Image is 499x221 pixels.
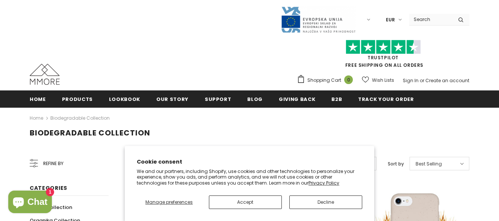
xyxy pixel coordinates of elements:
a: Trustpilot [367,54,399,61]
a: Biodegradable Collection [50,115,110,121]
a: B2B [331,90,342,107]
span: Wish Lists [372,77,394,84]
span: EUR [386,16,395,24]
a: Our Story [156,90,189,107]
span: Blog [247,96,263,103]
h2: Cookie consent [137,158,362,166]
a: Giving back [279,90,315,107]
span: FREE SHIPPING ON ALL ORDERS [297,43,469,68]
p: We and our partners, including Shopify, use cookies and other technologies to personalize your ex... [137,168,362,186]
img: Trust Pilot Stars [346,40,421,54]
span: Home [30,96,46,103]
button: Accept [209,195,282,209]
span: Giving back [279,96,315,103]
a: Home [30,90,46,107]
span: Track your order [358,96,414,103]
a: Blog [247,90,263,107]
button: Manage preferences [137,195,201,209]
a: Privacy Policy [308,180,339,186]
a: Lookbook [109,90,140,107]
a: Sign In [403,77,419,84]
img: MMORE Cases [30,64,60,85]
span: Categories [30,184,67,192]
span: Our Story [156,96,189,103]
a: Home [30,114,43,123]
input: Search Site [409,14,452,25]
a: Shopping Cart 0 [297,75,357,86]
span: Biodegradable Collection [30,128,150,138]
span: Best Selling [416,160,442,168]
span: Manage preferences [145,199,193,205]
span: Refine by [43,159,64,168]
span: 0 [344,75,353,84]
span: or [420,77,424,84]
img: Javni Razpis [281,6,356,33]
span: B2B [331,96,342,103]
a: Create an account [425,77,469,84]
span: support [205,96,231,103]
a: Javni Razpis [281,16,356,23]
span: Shopping Cart [307,77,341,84]
label: Sort by [388,160,404,168]
button: Decline [289,195,362,209]
a: support [205,90,231,107]
inbox-online-store-chat: Shopify online store chat [6,191,54,215]
span: Lookbook [109,96,140,103]
a: Track your order [358,90,414,107]
a: Products [62,90,93,107]
a: Wish Lists [362,74,394,87]
span: Products [62,96,93,103]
